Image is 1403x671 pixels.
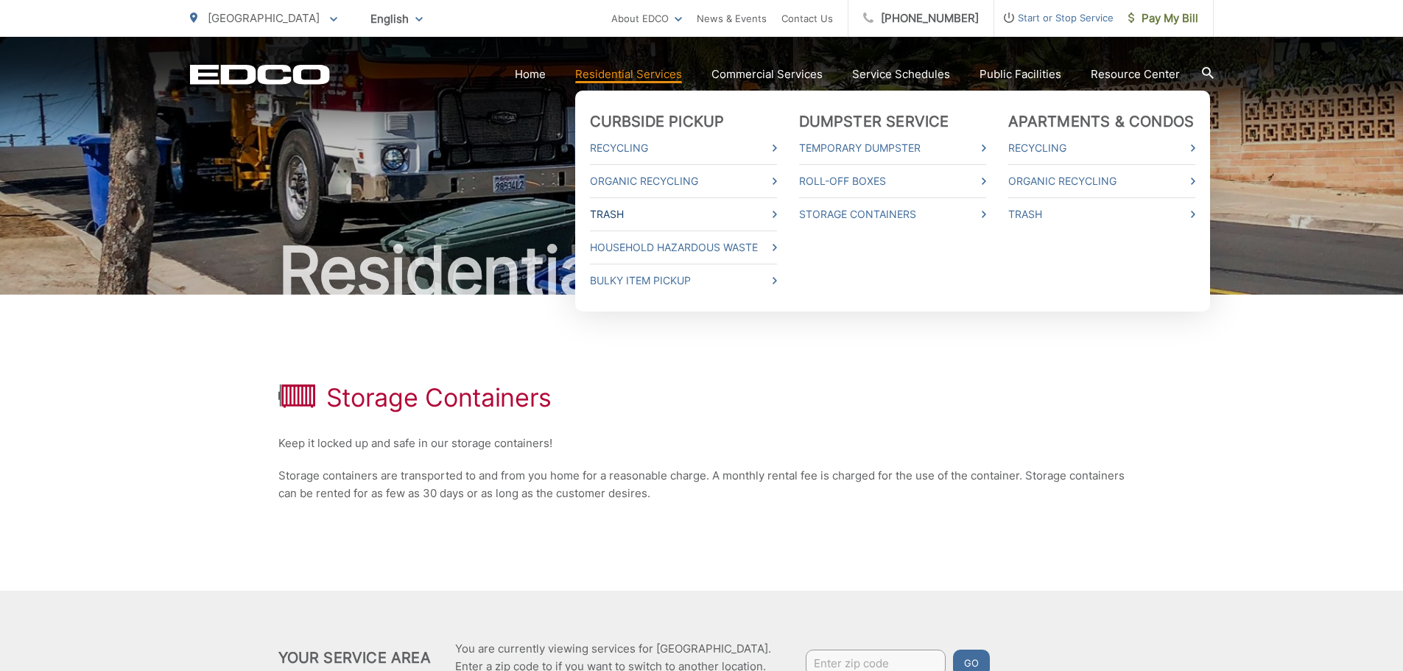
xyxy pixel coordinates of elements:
[575,66,682,83] a: Residential Services
[590,139,777,157] a: Recycling
[1008,172,1195,190] a: Organic Recycling
[326,383,552,412] h1: Storage Containers
[515,66,546,83] a: Home
[590,205,777,223] a: Trash
[1008,139,1195,157] a: Recycling
[799,172,986,190] a: Roll-Off Boxes
[852,66,950,83] a: Service Schedules
[1008,113,1195,130] a: Apartments & Condos
[590,113,725,130] a: Curbside Pickup
[208,11,320,25] span: [GEOGRAPHIC_DATA]
[590,239,777,256] a: Household Hazardous Waste
[278,467,1125,502] p: Storage containers are transported to and from you home for a reasonable charge. A monthly rental...
[1008,205,1195,223] a: Trash
[711,66,823,83] a: Commercial Services
[359,6,434,32] span: English
[697,10,767,27] a: News & Events
[590,272,777,289] a: Bulky Item Pickup
[1091,66,1180,83] a: Resource Center
[799,205,986,223] a: Storage Containers
[190,64,330,85] a: EDCD logo. Return to the homepage.
[1128,10,1198,27] span: Pay My Bill
[799,139,986,157] a: Temporary Dumpster
[190,234,1214,308] h2: Residential Services
[278,435,1125,452] p: Keep it locked up and safe in our storage containers!
[278,649,431,667] h2: Your Service Area
[799,113,949,130] a: Dumpster Service
[611,10,682,27] a: About EDCO
[590,172,777,190] a: Organic Recycling
[781,10,833,27] a: Contact Us
[980,66,1061,83] a: Public Facilities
